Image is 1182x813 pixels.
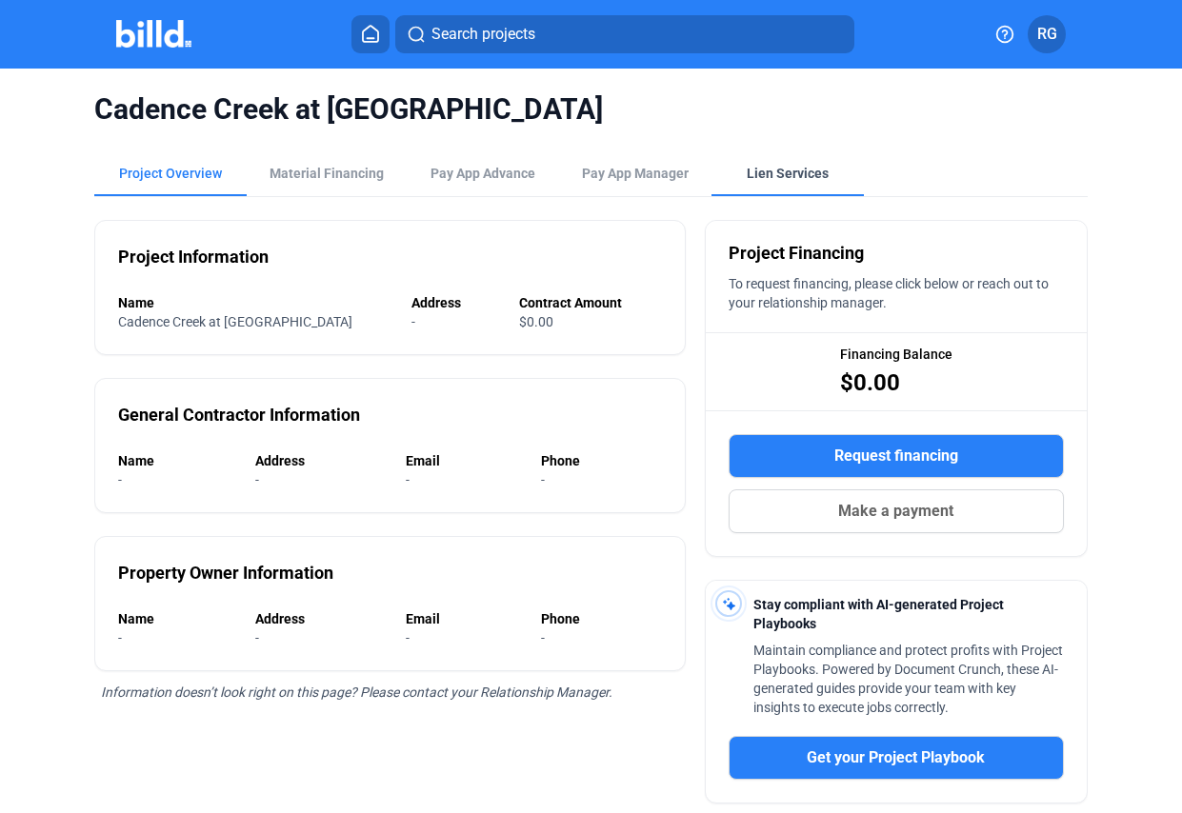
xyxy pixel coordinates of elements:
div: Material Financing [270,164,384,183]
span: Financing Balance [840,345,952,364]
span: - [406,472,410,487]
span: Information doesn’t look right on this page? Please contact your Relationship Manager. [101,684,612,700]
span: - [118,630,122,645]
div: Email [406,451,522,470]
div: General Contractor Information [118,402,360,428]
div: Name [118,451,236,470]
span: Search projects [431,23,535,46]
button: Get your Project Playbook [729,736,1064,780]
div: Name [118,293,391,312]
span: Request financing [834,445,958,467]
div: Phone [541,451,662,470]
div: Phone [541,609,662,628]
div: Pay App Advance [431,164,535,183]
span: - [541,630,545,645]
span: - [255,630,259,645]
span: RG [1037,23,1057,46]
button: Request financing [729,434,1064,478]
div: Address [411,293,500,312]
span: $0.00 [840,367,900,398]
div: Email [406,609,522,628]
span: - [406,630,410,645]
span: Project Financing [729,240,864,267]
span: Maintain compliance and protect profits with Project Playbooks. Powered by Document Crunch, these... [753,643,1063,715]
span: $0.00 [519,314,553,329]
span: Cadence Creek at [GEOGRAPHIC_DATA] [118,314,352,329]
div: Lien Services [747,164,829,183]
span: - [541,472,545,487]
div: Address [255,609,387,628]
button: RG [1028,15,1066,53]
div: Contract Amount [519,293,661,312]
div: Address [255,451,387,470]
div: Property Owner Information [118,560,333,586]
button: Make a payment [729,489,1064,533]
div: Project Information [118,244,269,270]
span: Cadence Creek at [GEOGRAPHIC_DATA] [94,91,1087,128]
img: Billd Company Logo [116,20,191,48]
span: - [255,472,259,487]
span: Get your Project Playbook [807,746,985,769]
div: Project Overview [119,164,222,183]
span: Make a payment [838,500,953,523]
span: - [118,472,122,487]
button: Search projects [395,15,854,53]
span: Pay App Manager [582,164,689,183]
span: Stay compliant with AI-generated Project Playbooks [753,597,1004,631]
div: Name [118,609,236,628]
span: To request financing, please click below or reach out to your relationship manager. [729,276,1049,310]
span: - [411,314,415,329]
